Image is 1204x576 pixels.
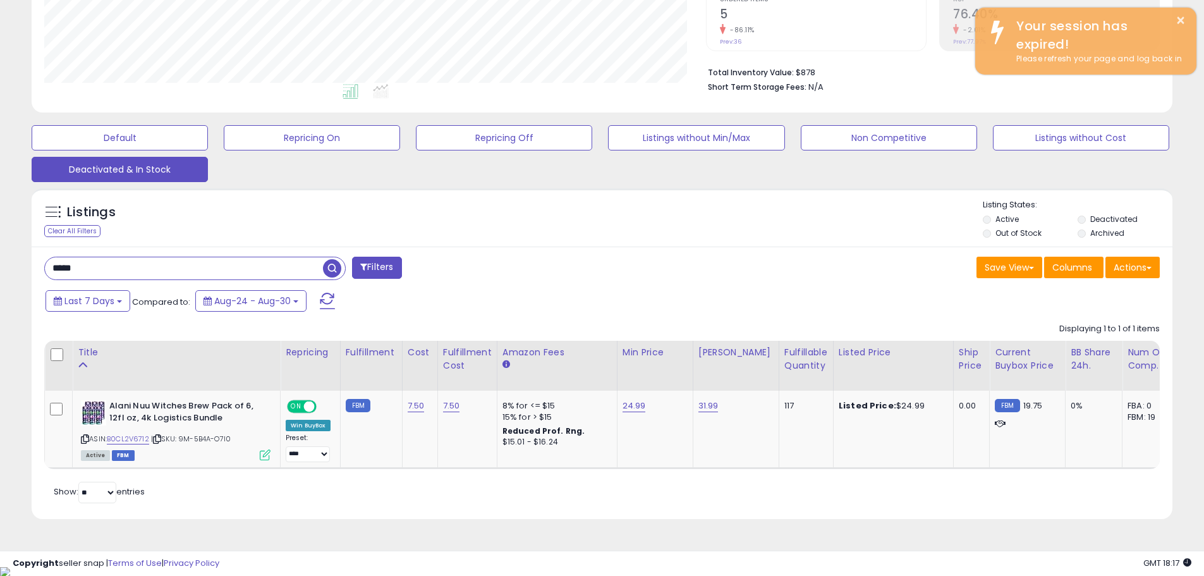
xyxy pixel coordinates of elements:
[54,486,145,498] span: Show: entries
[1143,557,1191,569] span: 2025-09-9 18:17 GMT
[1023,400,1043,412] span: 19.75
[502,359,510,371] small: Amazon Fees.
[1128,400,1169,412] div: FBA: 0
[976,257,1042,278] button: Save View
[1071,400,1112,412] div: 0%
[1090,228,1124,238] label: Archived
[78,346,275,359] div: Title
[32,157,208,182] button: Deactivated & In Stock
[720,38,741,46] small: Prev: 36
[708,64,1150,79] li: $878
[13,558,219,570] div: seller snap | |
[502,346,612,359] div: Amazon Fees
[1090,214,1138,224] label: Deactivated
[224,125,400,150] button: Repricing On
[995,399,1019,412] small: FBM
[983,199,1172,211] p: Listing States:
[1176,13,1186,28] button: ×
[1105,257,1160,278] button: Actions
[408,346,432,359] div: Cost
[608,125,784,150] button: Listings without Min/Max
[13,557,59,569] strong: Copyright
[839,400,896,412] b: Listed Price:
[67,204,116,221] h5: Listings
[1007,17,1187,53] div: Your session has expired!
[502,437,607,448] div: $15.01 - $16.24
[286,434,331,462] div: Preset:
[1052,261,1092,274] span: Columns
[132,296,190,308] span: Compared to:
[708,67,794,78] b: Total Inventory Value:
[286,420,331,431] div: Win BuyBox
[195,290,307,312] button: Aug-24 - Aug-30
[726,25,755,35] small: -86.11%
[151,434,231,444] span: | SKU: 9M-5B4A-O7I0
[443,400,460,412] a: 7.50
[346,346,397,359] div: Fulfillment
[808,81,824,93] span: N/A
[81,400,106,426] img: 517edRsIOZL._SL40_.jpg
[112,450,135,461] span: FBM
[623,346,688,359] div: Min Price
[443,346,492,372] div: Fulfillment Cost
[46,290,130,312] button: Last 7 Days
[107,434,149,444] a: B0CL2V6712
[708,82,806,92] b: Short Term Storage Fees:
[959,25,985,35] small: -2.01%
[44,225,100,237] div: Clear All Filters
[352,257,401,279] button: Filters
[995,228,1042,238] label: Out of Stock
[408,400,425,412] a: 7.50
[953,38,986,46] small: Prev: 77.97%
[502,412,607,423] div: 15% for > $15
[64,295,114,307] span: Last 7 Days
[995,346,1060,372] div: Current Buybox Price
[1128,412,1169,423] div: FBM: 19
[108,557,162,569] a: Terms of Use
[164,557,219,569] a: Privacy Policy
[1059,323,1160,335] div: Displaying 1 to 1 of 1 items
[288,401,304,412] span: ON
[698,346,774,359] div: [PERSON_NAME]
[286,346,335,359] div: Repricing
[346,399,370,412] small: FBM
[801,125,977,150] button: Non Competitive
[502,426,585,436] b: Reduced Prof. Rng.
[839,400,944,412] div: $24.99
[109,400,263,427] b: Alani Nuu Witches Brew Pack of 6, 12fl oz, 4k Logistics Bundle
[720,7,926,24] h2: 5
[1071,346,1117,372] div: BB Share 24h.
[32,125,208,150] button: Default
[1007,53,1187,65] div: Please refresh your page and log back in
[416,125,592,150] button: Repricing Off
[698,400,719,412] a: 31.99
[1128,346,1174,372] div: Num of Comp.
[839,346,948,359] div: Listed Price
[784,400,824,412] div: 117
[502,400,607,412] div: 8% for <= $15
[214,295,291,307] span: Aug-24 - Aug-30
[315,401,335,412] span: OFF
[623,400,646,412] a: 24.99
[1044,257,1104,278] button: Columns
[995,214,1019,224] label: Active
[784,346,828,372] div: Fulfillable Quantity
[81,400,271,459] div: ASIN:
[953,7,1159,24] h2: 76.40%
[959,400,980,412] div: 0.00
[959,346,984,372] div: Ship Price
[81,450,110,461] span: All listings currently available for purchase on Amazon
[993,125,1169,150] button: Listings without Cost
